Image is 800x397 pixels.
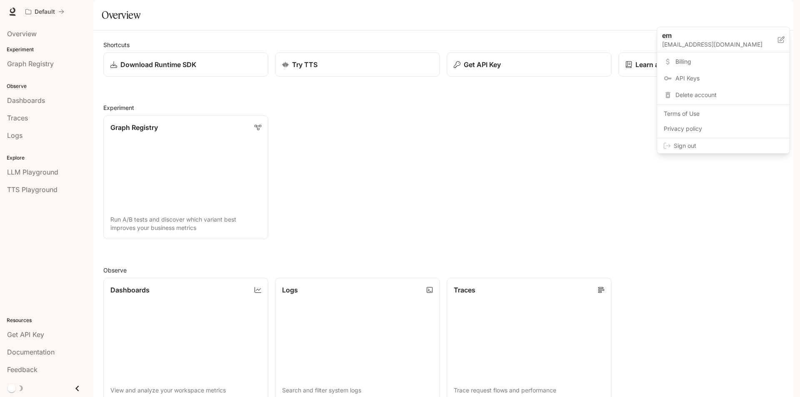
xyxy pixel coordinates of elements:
[659,71,788,86] a: API Keys
[657,27,790,52] div: em[EMAIL_ADDRESS][DOMAIN_NAME]
[659,54,788,69] a: Billing
[674,142,783,150] span: Sign out
[675,57,783,66] span: Billing
[664,125,783,133] span: Privacy policy
[662,30,765,40] p: em
[662,40,778,49] p: [EMAIL_ADDRESS][DOMAIN_NAME]
[657,138,790,153] div: Sign out
[675,91,783,99] span: Delete account
[659,121,788,136] a: Privacy policy
[659,106,788,121] a: Terms of Use
[659,87,788,102] div: Delete account
[675,74,783,82] span: API Keys
[664,110,783,118] span: Terms of Use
